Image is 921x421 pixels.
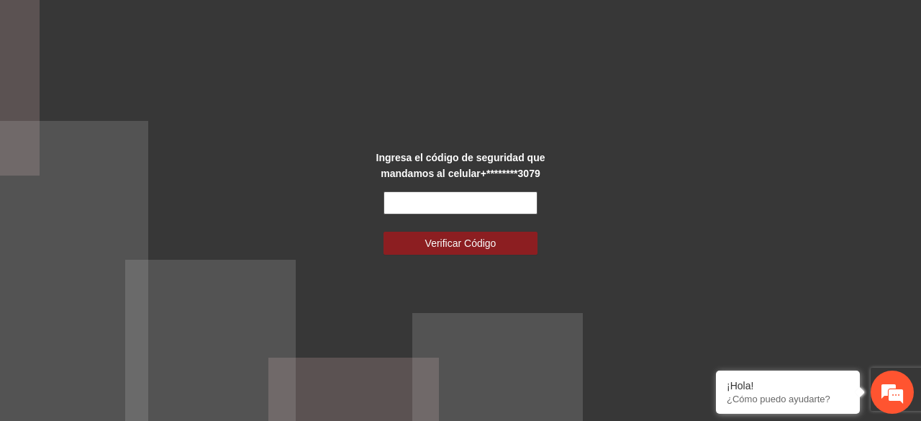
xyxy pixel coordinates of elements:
[236,7,271,42] div: Minimizar ventana de chat en vivo
[727,380,849,391] div: ¡Hola!
[7,273,274,324] textarea: Escriba su mensaje y pulse “Intro”
[384,232,537,255] button: Verificar Código
[425,235,496,251] span: Verificar Código
[727,394,849,404] p: ¿Cómo puedo ayudarte?
[83,132,199,278] span: Estamos en línea.
[376,152,545,179] strong: Ingresa el código de seguridad que mandamos al celular +********3079
[75,73,242,92] div: Chatee con nosotros ahora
